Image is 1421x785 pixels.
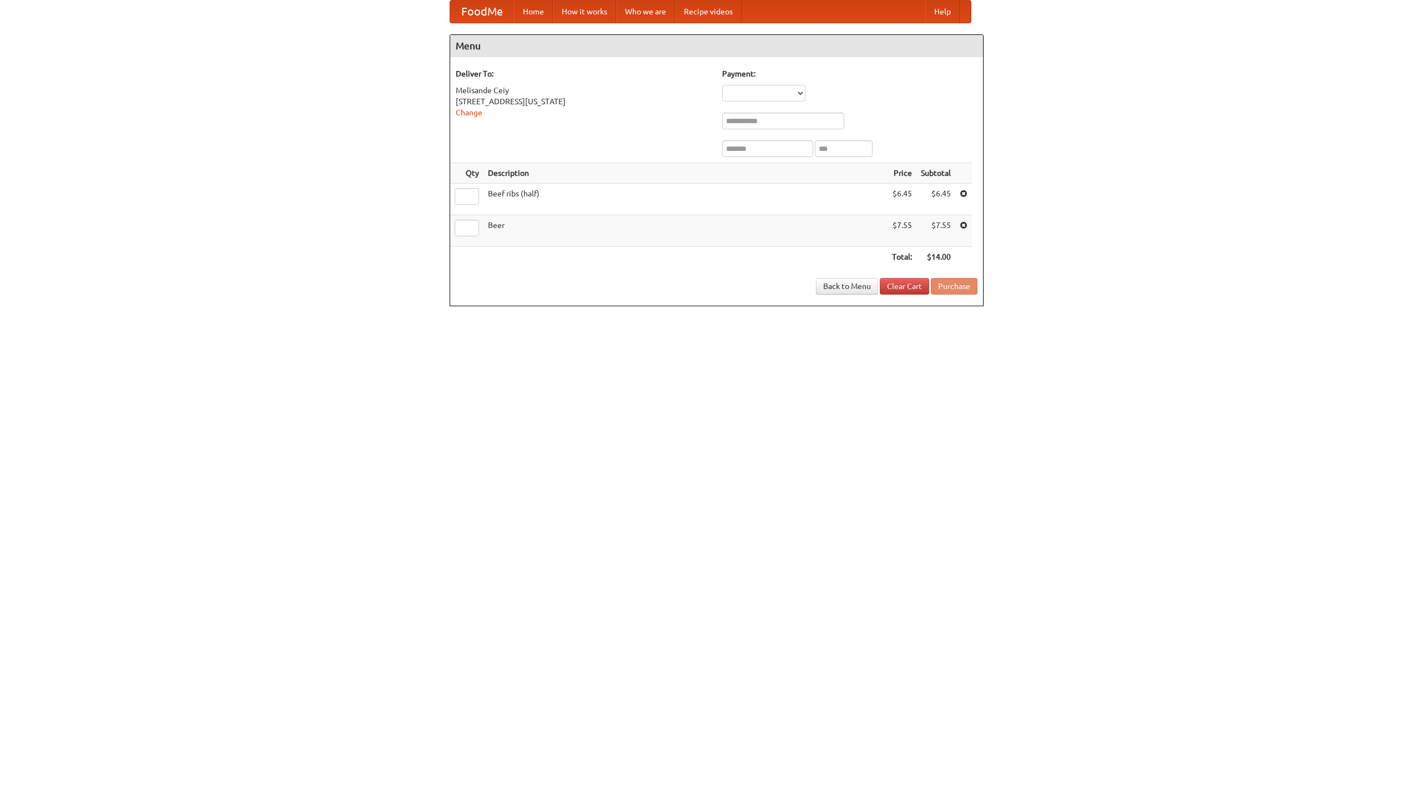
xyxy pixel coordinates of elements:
a: Change [456,108,482,117]
th: $14.00 [916,247,955,267]
td: $7.55 [916,215,955,247]
th: Price [888,163,916,184]
h5: Payment: [722,68,977,79]
a: Who we are [616,1,675,23]
td: Beef ribs (half) [483,184,888,215]
a: Clear Cart [880,278,929,295]
th: Total: [888,247,916,267]
td: $6.45 [888,184,916,215]
th: Description [483,163,888,184]
th: Qty [450,163,483,184]
td: Beer [483,215,888,247]
a: How it works [553,1,616,23]
td: $7.55 [888,215,916,247]
a: Help [925,1,960,23]
a: FoodMe [450,1,514,23]
a: Back to Menu [816,278,878,295]
h4: Menu [450,35,983,57]
th: Subtotal [916,163,955,184]
a: Recipe videos [675,1,742,23]
a: Home [514,1,553,23]
h5: Deliver To: [456,68,711,79]
td: $6.45 [916,184,955,215]
button: Purchase [931,278,977,295]
div: Melisande Ceiy [456,85,711,96]
div: [STREET_ADDRESS][US_STATE] [456,96,711,107]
